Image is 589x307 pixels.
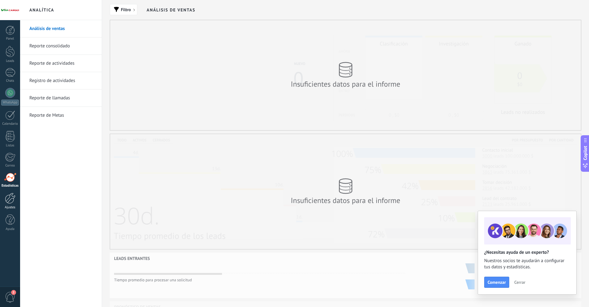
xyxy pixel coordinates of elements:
div: Tiempo promedio para procesar una solicitud [114,276,254,283]
span: Agregadas a leads [475,279,517,285]
span: Solicitudes entrantes [475,263,523,269]
h2: ¿Necesitas ayuda de un experto? [484,249,570,255]
button: Cerrar [511,278,528,287]
li: Reporte de llamadas [20,89,102,107]
span: Nuestros socios te ayudarán a configurar tus datos y estadísticas. [484,258,570,270]
li: Análisis de ventas [20,20,102,37]
span: Filtro [121,7,131,12]
div: Leads [1,59,19,63]
div: Leads Entrantes [114,256,150,261]
button: Comenzar [484,277,509,288]
div: Estadísticas [1,184,19,188]
a: Reporte consolidado [29,37,96,55]
span: 2 [11,290,16,295]
a: Reporte de llamadas [29,89,96,107]
span: Cerrar [514,280,525,284]
li: Registro de actividades [20,72,102,89]
div: Correo [1,164,19,168]
a: Reporte de Metas [29,107,96,124]
div: Ayuda [1,227,19,231]
span: Copilot [582,146,588,160]
a: Análisis de ventas [29,20,96,37]
li: Reporte consolidado [20,37,102,55]
li: Reporte de actividades [20,55,102,72]
div: Listas [1,144,19,148]
div: Chats [1,79,19,83]
div: Panel [1,37,19,41]
div: Insuficientes datos para el informe [290,79,401,89]
li: Reporte de Metas [20,107,102,124]
a: Reporte de actividades [29,55,96,72]
span: Comenzar [488,280,506,284]
a: Registro de actividades [29,72,96,89]
button: Filtro [110,4,137,15]
div: Calendario [1,122,19,126]
div: Insuficientes datos para el informe [290,196,401,205]
div: WhatsApp [1,100,19,106]
div: Ajustes [1,205,19,210]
